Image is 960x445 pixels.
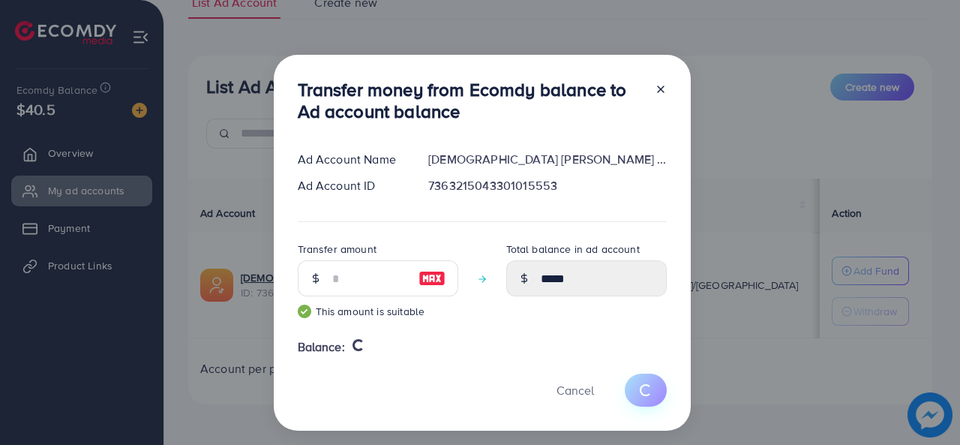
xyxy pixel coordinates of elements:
[556,382,594,398] span: Cancel
[298,242,376,257] label: Transfer amount
[538,374,613,406] button: Cancel
[298,79,643,122] h3: Transfer money from Ecomdy balance to Ad account balance
[286,151,417,168] div: Ad Account Name
[506,242,640,257] label: Total balance in ad account
[286,177,417,194] div: Ad Account ID
[298,304,458,319] small: This amount is suitable
[416,177,678,194] div: 7363215043301015553
[416,151,678,168] div: [DEMOGRAPHIC_DATA] [PERSON_NAME] ad
[298,338,345,356] span: Balance:
[418,269,445,287] img: image
[298,305,311,318] img: guide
